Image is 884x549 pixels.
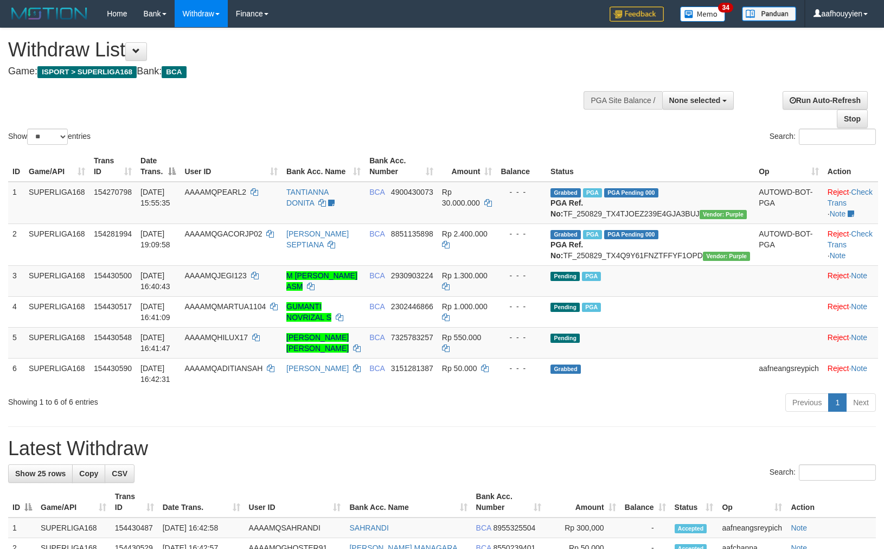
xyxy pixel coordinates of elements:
th: Status [546,151,754,182]
a: [PERSON_NAME] SEPTIANA [286,229,349,249]
a: Stop [837,110,868,128]
th: Amount: activate to sort column ascending [438,151,497,182]
th: User ID: activate to sort column ascending [180,151,282,182]
th: Bank Acc. Name: activate to sort column ascending [282,151,365,182]
th: Balance: activate to sort column ascending [620,487,670,518]
th: ID [8,151,24,182]
span: Copy 8851135898 to clipboard [391,229,433,238]
td: · [823,265,878,296]
img: Button%20Memo.svg [680,7,726,22]
td: aafneangsreypich [718,518,786,538]
a: [PERSON_NAME] [PERSON_NAME] [286,333,349,353]
td: · · [823,182,878,224]
b: PGA Ref. No: [550,199,583,218]
td: 6 [8,358,24,389]
a: Run Auto-Refresh [783,91,868,110]
td: - [620,518,670,538]
span: Copy 4900430073 to clipboard [391,188,433,196]
span: Copy [79,469,98,478]
span: 154270798 [94,188,132,196]
th: ID: activate to sort column descending [8,487,36,518]
span: AAAAMQJEGI123 [184,271,246,280]
td: Rp 300,000 [546,518,620,538]
th: Trans ID: activate to sort column ascending [111,487,158,518]
label: Search: [770,129,876,145]
span: AAAAMQHILUX17 [184,333,248,342]
span: AAAAMQPEARL2 [184,188,246,196]
a: Note [830,209,846,218]
a: Reject [828,302,849,311]
span: Vendor URL: https://trx4.1velocity.biz [703,252,750,261]
a: Reject [828,333,849,342]
a: Copy [72,464,105,483]
td: SUPERLIGA168 [36,518,111,538]
img: Feedback.jpg [610,7,664,22]
span: BCA [369,271,385,280]
span: Copy 3151281387 to clipboard [391,364,433,373]
span: 154430517 [94,302,132,311]
span: ISPORT > SUPERLIGA168 [37,66,137,78]
a: [PERSON_NAME] [286,364,349,373]
span: BCA [162,66,186,78]
span: None selected [669,96,721,105]
input: Search: [799,464,876,481]
span: Rp 1.000.000 [442,302,488,311]
span: Accepted [675,524,707,533]
td: · · [823,224,878,265]
span: Copy 7325783257 to clipboard [391,333,433,342]
a: Note [851,271,867,280]
img: panduan.png [742,7,796,21]
span: Grabbed [550,365,581,374]
th: Op: activate to sort column ascending [718,487,786,518]
span: BCA [369,229,385,238]
span: 34 [718,3,733,12]
span: [DATE] 16:41:47 [140,333,170,353]
td: SUPERLIGA168 [24,358,89,389]
a: Reject [828,364,849,373]
td: · [823,358,878,389]
div: PGA Site Balance / [584,91,662,110]
span: 154430590 [94,364,132,373]
span: BCA [369,302,385,311]
span: Copy 2930903224 to clipboard [391,271,433,280]
td: SUPERLIGA168 [24,224,89,265]
th: Balance [496,151,546,182]
span: [DATE] 16:41:09 [140,302,170,322]
td: AAAAMQSAHRANDI [245,518,345,538]
span: BCA [369,188,385,196]
a: TANTIANNA DONITA [286,188,329,207]
th: Date Trans.: activate to sort column ascending [158,487,245,518]
span: BCA [369,333,385,342]
th: Game/API: activate to sort column ascending [36,487,111,518]
td: AUTOWD-BOT-PGA [754,224,823,265]
span: Pending [550,334,580,343]
a: Previous [785,393,829,412]
div: - - - [501,332,542,343]
span: Rp 50.000 [442,364,477,373]
label: Show entries [8,129,91,145]
a: CSV [105,464,134,483]
span: Rp 1.300.000 [442,271,488,280]
td: 2 [8,224,24,265]
span: Show 25 rows [15,469,66,478]
th: Op: activate to sort column ascending [754,151,823,182]
span: Copy 8955325504 to clipboard [494,524,536,532]
th: Status: activate to sort column ascending [670,487,718,518]
th: Trans ID: activate to sort column ascending [89,151,136,182]
a: Note [851,333,867,342]
td: SUPERLIGA168 [24,265,89,296]
h1: Latest Withdraw [8,438,876,459]
select: Showentries [27,129,68,145]
th: User ID: activate to sort column ascending [245,487,345,518]
h4: Game: Bank: [8,66,579,77]
span: [DATE] 19:09:58 [140,229,170,249]
span: Marked by aafmaleo [583,188,602,197]
span: AAAAMQGACORJP02 [184,229,262,238]
td: SUPERLIGA168 [24,327,89,358]
td: 1 [8,182,24,224]
b: PGA Ref. No: [550,240,583,260]
span: Rp 550.000 [442,333,481,342]
th: Bank Acc. Number: activate to sort column ascending [365,151,438,182]
a: Note [851,364,867,373]
span: [DATE] 15:55:35 [140,188,170,207]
